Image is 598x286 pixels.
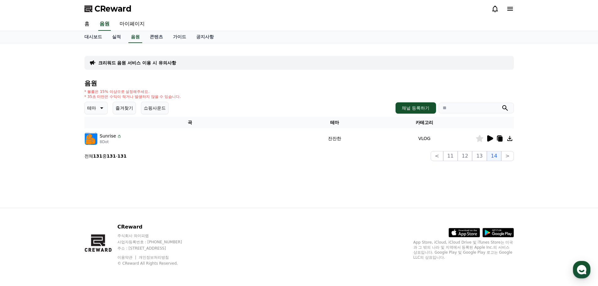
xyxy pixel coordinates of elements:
[97,208,105,213] span: 설정
[85,132,97,145] img: music
[98,60,176,66] a: 크리워드 음원 서비스 이용 시 유의사항
[113,102,136,114] button: 즐겨찾기
[458,151,472,161] button: 12
[87,104,96,112] p: 테마
[373,128,475,148] td: VLOG
[98,18,111,31] a: 음원
[57,209,65,214] span: 대화
[117,240,194,245] p: 사업자등록번호 : [PHONE_NUMBER]
[84,4,132,14] a: CReward
[107,31,126,43] a: 실적
[100,133,116,139] p: Sunrise
[84,80,514,87] h4: 음원
[107,154,116,159] strong: 131
[41,199,81,215] a: 대화
[141,102,169,114] button: 쇼핑사운드
[373,117,475,128] th: 카테고리
[79,18,94,31] a: 홈
[128,31,142,43] a: 음원
[296,117,373,128] th: 테마
[115,18,150,31] a: 마이페이지
[443,151,458,161] button: 11
[117,154,127,159] strong: 131
[94,4,132,14] span: CReward
[396,102,436,114] button: 채널 등록하기
[84,102,108,114] button: 테마
[117,233,194,238] p: 주식회사 와이피랩
[117,255,137,260] a: 이용약관
[81,199,121,215] a: 설정
[145,31,168,43] a: 콘텐츠
[20,208,24,213] span: 홈
[413,240,514,260] p: App Store, iCloud, iCloud Drive 및 iTunes Store는 미국과 그 밖의 나라 및 지역에서 등록된 Apple Inc.의 서비스 상표입니다. Goo...
[472,151,487,161] button: 13
[501,151,514,161] button: >
[168,31,191,43] a: 가이드
[93,154,102,159] strong: 131
[84,153,127,159] p: 전체 중 -
[487,151,501,161] button: 14
[84,94,181,99] p: * 35초 미만은 수익이 적거나 발생하지 않을 수 있습니다.
[84,89,181,94] p: * 볼륨은 15% 이상으로 설정해주세요.
[139,255,169,260] a: 개인정보처리방침
[117,223,194,231] p: CReward
[84,117,296,128] th: 곡
[117,246,194,251] p: 주소 : [STREET_ADDRESS]
[100,139,122,144] p: 8Dot
[117,261,194,266] p: © CReward All Rights Reserved.
[431,151,443,161] button: <
[2,199,41,215] a: 홈
[79,31,107,43] a: 대시보드
[296,128,373,148] td: 잔잔한
[191,31,219,43] a: 공지사항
